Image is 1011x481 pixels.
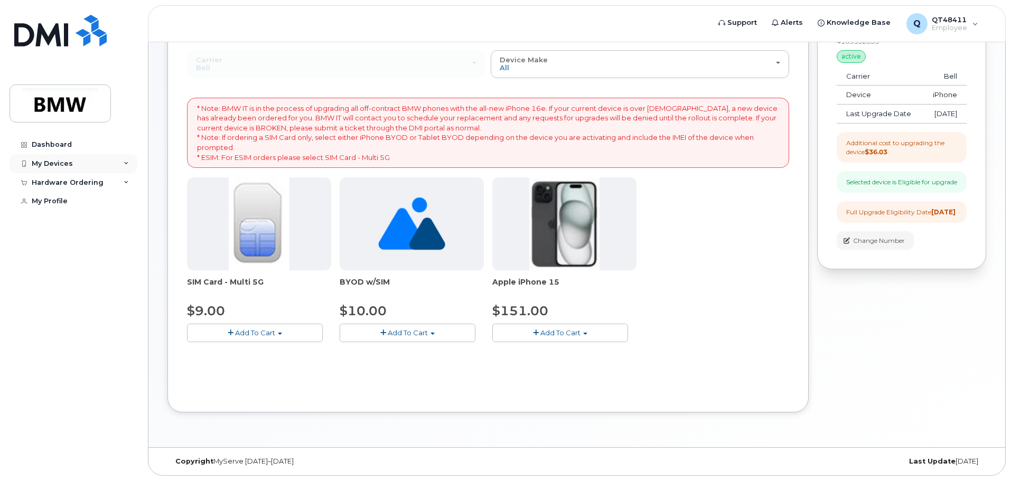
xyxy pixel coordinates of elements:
div: Full Upgrade Eligibility Date [846,208,956,216]
span: $151.00 [492,303,548,318]
td: [DATE] [922,105,967,124]
div: Selected device is Eligible for upgrade [846,177,957,186]
button: Change Number [837,231,914,250]
span: All [500,63,509,72]
span: Alerts [781,17,803,28]
a: Knowledge Base [810,12,898,33]
img: iphone15.jpg [529,177,600,270]
p: * Note: BMW IT is in the process of upgrading all off-contract BMW phones with the all-new iPhone... [197,103,779,162]
button: Add To Cart [340,324,475,342]
span: Knowledge Base [827,17,891,28]
div: QT48411 [899,13,986,34]
img: 00D627D4-43E9-49B7-A367-2C99342E128C.jpg [229,177,289,270]
td: Carrier [837,67,922,86]
span: Q [913,17,921,30]
div: [DATE] [713,457,986,466]
td: Bell [922,67,967,86]
strong: [DATE] [931,208,956,216]
div: SIM Card - Multi 5G [187,277,331,298]
span: Add To Cart [388,328,428,337]
strong: Copyright [175,457,213,465]
span: $10.00 [340,303,387,318]
span: Support [727,17,757,28]
td: Device [837,86,922,105]
div: active [837,50,866,63]
button: Add To Cart [492,324,628,342]
div: BYOD w/SIM [340,277,484,298]
span: $9.00 [187,303,225,318]
span: Add To Cart [235,328,275,337]
span: Add To Cart [540,328,581,337]
iframe: Messenger Launcher [965,435,1003,473]
span: Change Number [853,236,905,246]
span: Employee [932,24,967,32]
a: Support [711,12,764,33]
button: Add To Cart [187,324,323,342]
strong: Last Update [909,457,956,465]
td: iPhone [922,86,967,105]
span: QT48411 [932,15,967,24]
a: Alerts [764,12,810,33]
div: Additional cost to upgrading the device [846,138,957,156]
span: Device Make [500,55,548,64]
div: MyServe [DATE]–[DATE] [167,457,441,466]
button: Device Make All [491,50,789,78]
img: no_image_found-2caef05468ed5679b831cfe6fc140e25e0c280774317ffc20a367ab7fd17291e.png [378,177,445,270]
div: Apple iPhone 15 [492,277,636,298]
td: Last Upgrade Date [837,105,922,124]
strong: $36.03 [865,148,887,156]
